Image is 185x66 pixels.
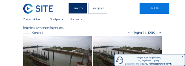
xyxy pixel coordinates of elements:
[23,32,43,34] div: Camera 1
[23,4,53,13] img: C-SITE Logo
[23,3,36,13] a: C-SITE Logo
[68,3,87,13] div: Camera's
[125,63,172,66] div: Contacteer ons op
[23,26,64,29] div: Rinkoniën / Antwerpen Royerssluis
[116,57,123,64] img: operator
[125,59,172,63] div: Wij begeleiden u graag.
[140,3,169,13] a: Mijn C-Site
[88,3,108,13] div: Timelapses
[125,57,172,60] div: Vragen over ons platform?
[134,31,155,34] span: Pagina 1 / 10960
[142,63,172,65] a: [EMAIL_ADDRESS][DOMAIN_NAME]
[23,18,42,21] input: Zoek op datum 󰅀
